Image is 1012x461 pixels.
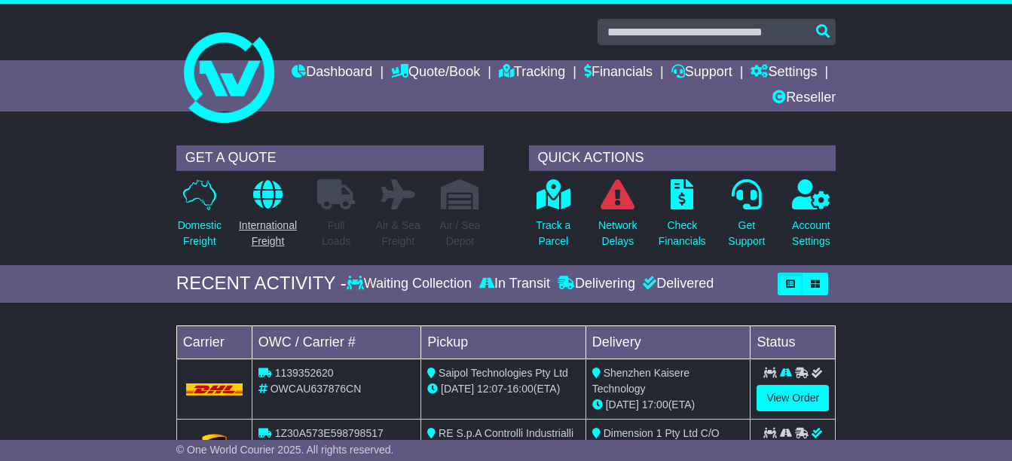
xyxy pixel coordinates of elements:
p: Get Support [728,218,765,249]
div: Delivering [554,276,639,292]
img: DHL.png [186,383,243,395]
span: [DATE] [606,398,639,411]
span: OWCAU637876CN [271,383,362,395]
td: Status [751,325,836,359]
div: - (ETA) [427,381,579,397]
p: Account Settings [792,218,830,249]
a: DomesticFreight [177,179,222,258]
a: Reseller [772,86,836,111]
a: AccountSettings [791,179,831,258]
td: Delivery [585,325,751,359]
div: In Transit [475,276,554,292]
p: Air & Sea Freight [376,218,420,249]
a: GetSupport [727,179,766,258]
a: InternationalFreight [238,179,298,258]
span: Dimension 1 Pty Ltd C/O GRAPH PAK [592,427,720,455]
p: Domestic Freight [178,218,222,249]
span: 12:07 [477,383,503,395]
div: Waiting Collection [347,276,475,292]
span: [DATE] [441,383,474,395]
a: Quote/Book [391,60,480,86]
span: 16:00 [507,383,534,395]
a: NetworkDelays [598,179,637,258]
div: QUICK ACTIONS [529,145,836,171]
span: © One World Courier 2025. All rights reserved. [176,444,394,456]
a: Track aParcel [535,179,571,258]
p: Network Delays [598,218,637,249]
p: Air / Sea Depot [440,218,481,249]
td: Pickup [421,325,586,359]
p: Track a Parcel [536,218,570,249]
span: RE S.p.A Controlli Industrialli [439,427,573,439]
a: Dashboard [292,60,372,86]
div: Delivered [639,276,714,292]
a: View Order [757,385,829,411]
a: CheckFinancials [658,179,707,258]
a: Settings [751,60,817,86]
span: Shenzhen Kaisere Technology [592,367,689,395]
a: Tracking [499,60,565,86]
a: Support [671,60,732,86]
span: Saipol Technologies Pty Ltd [439,367,568,379]
a: Financials [584,60,653,86]
td: Carrier [176,325,252,359]
p: International Freight [239,218,297,249]
td: OWC / Carrier # [252,325,420,359]
div: RECENT ACTIVITY - [176,273,347,295]
p: Full Loads [317,218,355,249]
span: 17:00 [642,398,668,411]
div: GET A QUOTE [176,145,484,171]
div: (ETA) [592,397,744,413]
span: 1Z30A573E598798517 [275,427,384,439]
p: Check Financials [659,218,706,249]
span: 1139352620 [275,367,334,379]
